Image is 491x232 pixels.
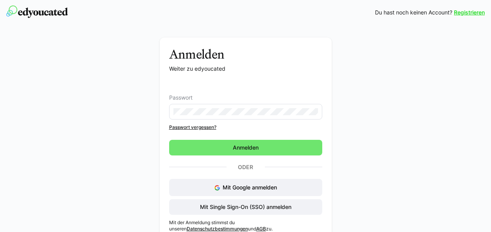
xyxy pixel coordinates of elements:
[232,144,260,152] span: Anmelden
[169,47,322,62] h3: Anmelden
[454,9,485,16] a: Registrieren
[375,9,452,16] span: Du hast noch keinen Account?
[169,65,322,73] p: Weiter zu edyoucated
[169,220,322,232] p: Mit der Anmeldung stimmst du unseren und zu.
[223,184,277,191] span: Mit Google anmelden
[169,199,322,215] button: Mit Single Sign-On (SSO) anmelden
[227,162,265,173] p: Oder
[169,124,322,130] a: Passwort vergessen?
[169,179,322,196] button: Mit Google anmelden
[187,226,248,232] a: Datenschutzbestimmungen
[169,140,322,155] button: Anmelden
[256,226,266,232] a: AGB
[199,203,293,211] span: Mit Single Sign-On (SSO) anmelden
[6,5,68,18] img: edyoucated
[169,95,193,101] span: Passwort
